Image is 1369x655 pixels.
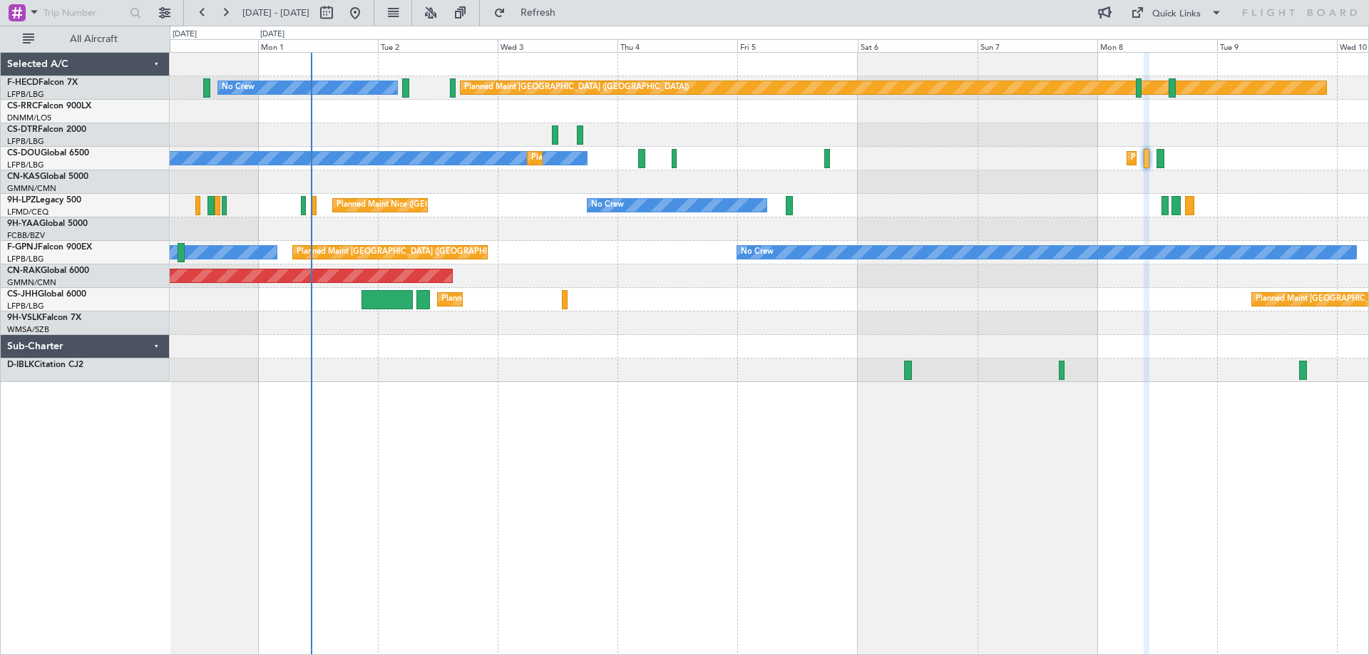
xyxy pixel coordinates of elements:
[1131,148,1355,169] div: Planned Maint [GEOGRAPHIC_DATA] ([GEOGRAPHIC_DATA])
[7,301,44,311] a: LFPB/LBG
[487,1,573,24] button: Refresh
[7,324,49,335] a: WMSA/SZB
[7,220,39,228] span: 9H-YAA
[7,78,39,87] span: F-HECD
[242,6,309,19] span: [DATE] - [DATE]
[7,149,41,158] span: CS-DOU
[441,289,666,310] div: Planned Maint [GEOGRAPHIC_DATA] ([GEOGRAPHIC_DATA])
[7,113,51,123] a: DNMM/LOS
[978,39,1097,52] div: Sun 7
[7,196,81,205] a: 9H-LPZLegacy 500
[7,102,91,110] a: CS-RRCFalcon 900LX
[7,254,44,264] a: LFPB/LBG
[7,314,81,322] a: 9H-VSLKFalcon 7X
[464,77,689,98] div: Planned Maint [GEOGRAPHIC_DATA] ([GEOGRAPHIC_DATA])
[737,39,857,52] div: Fri 5
[7,172,88,181] a: CN-KASGlobal 5000
[7,183,56,194] a: GMMN/CMN
[617,39,737,52] div: Thu 4
[1152,7,1201,21] div: Quick Links
[7,277,56,288] a: GMMN/CMN
[7,149,89,158] a: CS-DOUGlobal 6500
[138,39,258,52] div: Sun 31
[258,39,378,52] div: Mon 1
[7,314,42,322] span: 9H-VSLK
[7,220,88,228] a: 9H-YAAGlobal 5000
[7,230,45,241] a: FCBB/BZV
[7,243,38,252] span: F-GPNJ
[7,125,38,134] span: CS-DTR
[741,242,774,263] div: No Crew
[858,39,978,52] div: Sat 6
[498,39,617,52] div: Wed 3
[297,242,521,263] div: Planned Maint [GEOGRAPHIC_DATA] ([GEOGRAPHIC_DATA])
[37,34,150,44] span: All Aircraft
[7,172,40,181] span: CN-KAS
[508,8,568,18] span: Refresh
[7,290,86,299] a: CS-JHHGlobal 6000
[7,89,44,100] a: LFPB/LBG
[531,148,756,169] div: Planned Maint [GEOGRAPHIC_DATA] ([GEOGRAPHIC_DATA])
[7,102,38,110] span: CS-RRC
[16,28,155,51] button: All Aircraft
[7,78,78,87] a: F-HECDFalcon 7X
[337,195,496,216] div: Planned Maint Nice ([GEOGRAPHIC_DATA])
[7,125,86,134] a: CS-DTRFalcon 2000
[43,2,125,24] input: Trip Number
[222,77,255,98] div: No Crew
[7,136,44,147] a: LFPB/LBG
[378,39,498,52] div: Tue 2
[1124,1,1229,24] button: Quick Links
[7,207,48,217] a: LFMD/CEQ
[173,29,197,41] div: [DATE]
[7,196,36,205] span: 9H-LPZ
[7,243,92,252] a: F-GPNJFalcon 900EX
[1217,39,1337,52] div: Tue 9
[7,290,38,299] span: CS-JHH
[260,29,284,41] div: [DATE]
[7,267,89,275] a: CN-RAKGlobal 6000
[7,160,44,170] a: LFPB/LBG
[591,195,624,216] div: No Crew
[1097,39,1217,52] div: Mon 8
[7,361,83,369] a: D-IBLKCitation CJ2
[7,361,34,369] span: D-IBLK
[7,267,41,275] span: CN-RAK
